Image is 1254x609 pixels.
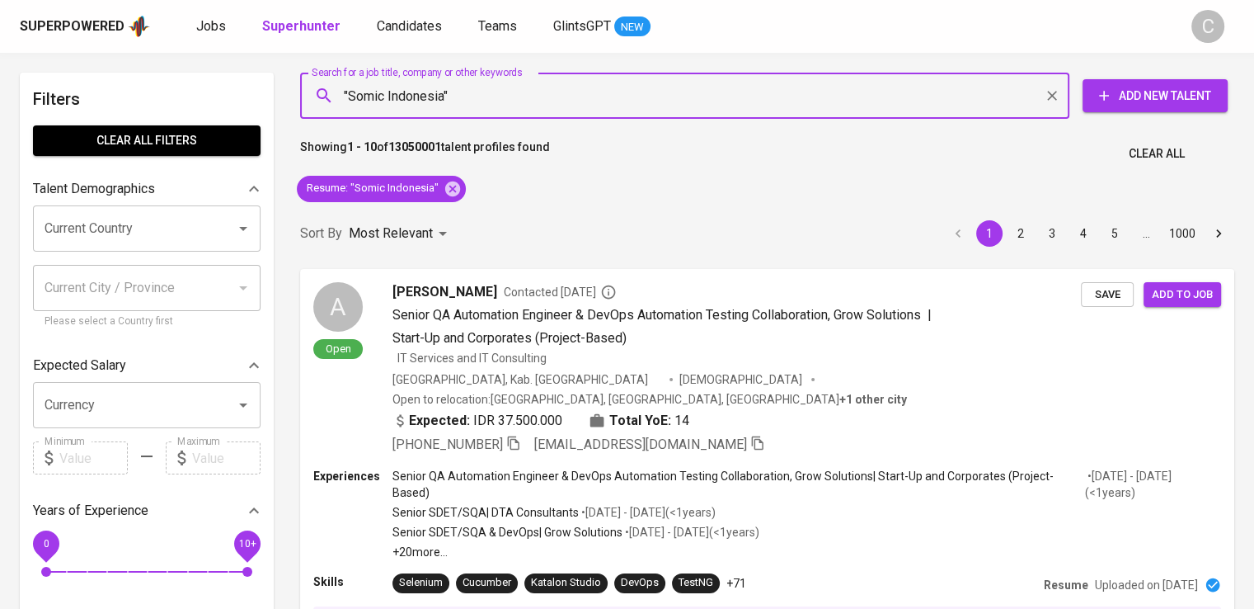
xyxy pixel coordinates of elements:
[392,524,622,541] p: Senior SDET/SQA & DevOps | Grow Solutions
[33,494,261,527] div: Years of Experience
[600,284,617,300] svg: By Batam recruiter
[297,181,449,196] span: Resume : "Somic Indonesia"
[388,140,441,153] b: 13050001
[232,394,255,417] button: Open
[397,352,547,365] span: IT Services and IT Consulting
[679,575,713,591] div: TestNG
[679,371,805,388] span: [DEMOGRAPHIC_DATA]
[478,17,520,37] a: Teams
[347,140,377,153] b: 1 - 10
[262,18,341,34] b: Superhunter
[579,504,716,521] p: • [DATE] - [DATE] ( <1 years )
[1081,282,1134,308] button: Save
[392,391,907,408] p: Open to relocation : [GEOGRAPHIC_DATA], [GEOGRAPHIC_DATA], [GEOGRAPHIC_DATA]
[1007,220,1034,247] button: Go to page 2
[392,411,562,431] div: IDR 37.500.000
[192,441,261,474] input: Value
[313,282,363,332] div: A
[622,524,759,541] p: • [DATE] - [DATE] ( <1 years )
[1070,220,1097,247] button: Go to page 4
[1191,10,1224,43] div: C
[300,224,342,243] p: Sort By
[349,224,433,243] p: Most Relevant
[928,305,932,325] span: |
[300,139,550,169] p: Showing of talent profiles found
[313,574,392,590] p: Skills
[1083,79,1228,112] button: Add New Talent
[839,393,907,406] b: Batam
[1205,220,1232,247] button: Go to next page
[33,356,126,375] p: Expected Salary
[33,172,261,205] div: Talent Demographics
[33,86,261,112] h6: Filters
[377,17,445,37] a: Candidates
[609,411,671,431] b: Total YoE:
[650,373,663,386] img: yH5BAEAAAAALAAAAAABAAEAAAIBRAA7
[504,284,617,300] span: Contacted [DATE]
[392,330,627,346] span: Start-Up and Corporates (Project-Based)
[377,18,442,34] span: Candidates
[196,17,229,37] a: Jobs
[238,538,256,550] span: 10+
[942,220,1234,247] nav: pagination navigation
[319,342,358,356] span: Open
[1133,225,1159,242] div: …
[553,17,650,37] a: GlintsGPT NEW
[20,14,150,39] a: Superpoweredapp logo
[621,575,659,591] div: DevOps
[313,468,392,484] p: Experiences
[392,282,497,302] span: [PERSON_NAME]
[392,468,1085,501] p: Senior QA Automation Engineer & DevOps Automation Testing Collaboration, Grow Solutions | Start-U...
[297,176,466,202] div: Resume: "Somic Indonesia"
[349,219,453,249] div: Most Relevant
[43,538,49,550] span: 0
[45,314,249,330] p: Please select a Country first
[1095,577,1198,593] p: Uploaded on [DATE]
[531,575,601,591] div: Katalon Studio
[20,17,124,36] div: Superpowered
[726,575,746,592] p: +71
[1040,84,1064,107] button: Clear
[1096,86,1214,106] span: Add New Talent
[33,349,261,382] div: Expected Salary
[59,441,128,474] input: Value
[674,411,689,431] span: 14
[399,575,443,591] div: Selenium
[33,501,148,521] p: Years of Experience
[262,17,344,37] a: Superhunter
[463,575,511,591] div: Cucumber
[976,220,1003,247] button: page 1
[1101,220,1128,247] button: Go to page 5
[392,371,663,388] div: [GEOGRAPHIC_DATA], Kab. [GEOGRAPHIC_DATA]
[534,437,747,452] span: [EMAIL_ADDRESS][DOMAIN_NAME]
[232,217,255,240] button: Open
[392,504,579,521] p: Senior SDET/SQA | DTA Consultants
[1164,220,1200,247] button: Go to page 1000
[392,307,921,323] span: Senior QA Automation Engineer & DevOps Automation Testing Collaboration, Grow Solutions
[46,130,247,151] span: Clear All filters
[392,544,1221,560] p: +20 more ...
[614,19,650,35] span: NEW
[409,411,470,431] b: Expected:
[1122,139,1191,169] button: Clear All
[1152,286,1213,304] span: Add to job
[1129,144,1185,164] span: Clear All
[1089,286,1125,304] span: Save
[1085,468,1221,501] p: • [DATE] - [DATE] ( <1 years )
[478,18,517,34] span: Teams
[1044,577,1088,593] p: Resume
[128,14,150,39] img: app logo
[553,18,611,34] span: GlintsGPT
[392,437,503,452] span: [PHONE_NUMBER]
[33,125,261,156] button: Clear All filters
[33,179,155,199] p: Talent Demographics
[1144,282,1221,308] button: Add to job
[1039,220,1065,247] button: Go to page 3
[196,18,226,34] span: Jobs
